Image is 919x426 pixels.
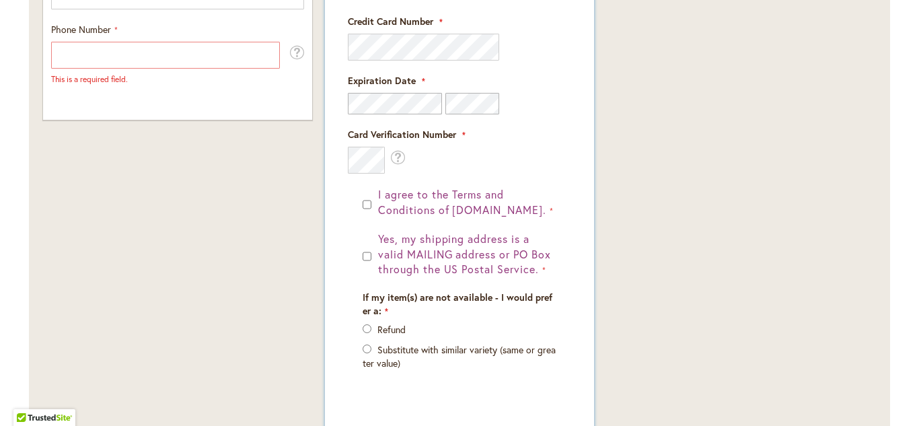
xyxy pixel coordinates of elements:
span: If my item(s) are not available - I would prefer a: [363,291,552,317]
span: Expiration Date [348,74,416,87]
span: Phone Number [51,23,111,36]
span: Credit Card Number [348,15,433,28]
span: This is a required field. [51,74,128,84]
iframe: Launch Accessibility Center [10,378,48,416]
label: Substitute with similar variety (same or greater value) [363,343,556,369]
label: Refund [377,323,406,336]
span: I agree to the Terms and Conditions of [DOMAIN_NAME]. [378,187,546,217]
span: Yes, my shipping address is a valid MAILING address or PO Box through the US Postal Service. [378,232,551,277]
span: Card Verification Number [348,128,456,141]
